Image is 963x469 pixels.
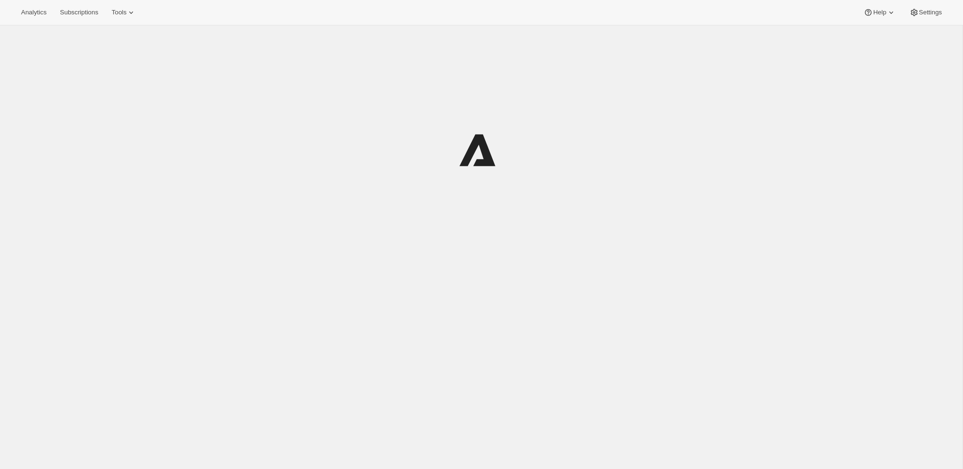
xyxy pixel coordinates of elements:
span: Analytics [21,9,46,16]
span: Settings [919,9,942,16]
button: Tools [106,6,142,19]
button: Analytics [15,6,52,19]
button: Settings [904,6,948,19]
span: Help [873,9,886,16]
button: Help [858,6,901,19]
span: Subscriptions [60,9,98,16]
span: Tools [112,9,126,16]
button: Subscriptions [54,6,104,19]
